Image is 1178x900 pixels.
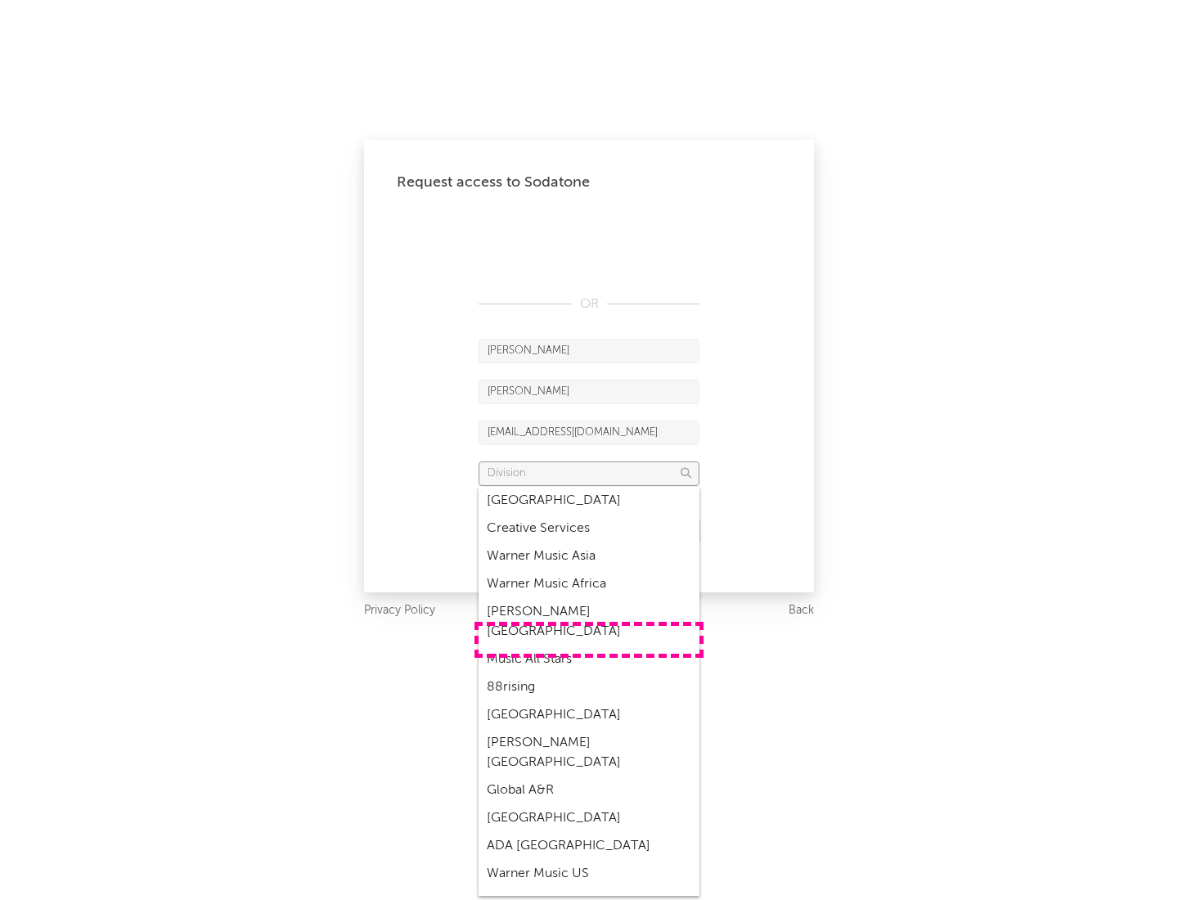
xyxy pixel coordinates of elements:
[479,729,699,776] div: [PERSON_NAME] [GEOGRAPHIC_DATA]
[479,646,699,673] div: Music All Stars
[397,173,781,192] div: Request access to Sodatone
[479,776,699,804] div: Global A&R
[479,570,699,598] div: Warner Music Africa
[364,601,435,621] a: Privacy Policy
[479,804,699,832] div: [GEOGRAPHIC_DATA]
[479,860,699,888] div: Warner Music US
[479,339,699,363] input: First Name
[479,487,699,515] div: [GEOGRAPHIC_DATA]
[479,421,699,445] input: Email
[479,701,699,729] div: [GEOGRAPHIC_DATA]
[479,673,699,701] div: 88rising
[479,598,699,646] div: [PERSON_NAME] [GEOGRAPHIC_DATA]
[479,542,699,570] div: Warner Music Asia
[789,601,814,621] a: Back
[479,380,699,404] input: Last Name
[479,832,699,860] div: ADA [GEOGRAPHIC_DATA]
[479,295,699,314] div: OR
[479,515,699,542] div: Creative Services
[479,461,699,486] input: Division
